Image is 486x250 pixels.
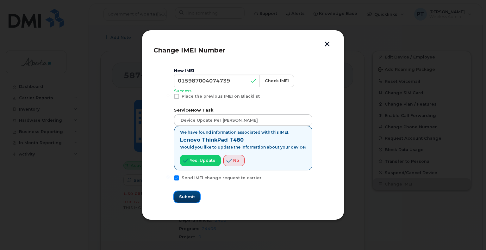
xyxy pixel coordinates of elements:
span: Place the previous IMEI on Blacklist [182,94,260,99]
span: Submit [179,194,195,200]
p: Success [174,88,312,94]
span: Yes, update [190,157,215,163]
p: We have found information associated with this IMEI. [180,130,306,135]
span: Change IMEI Number [153,46,225,54]
span: No [233,157,239,163]
label: ServiceNow Task [174,108,312,113]
button: Check IMEI [259,75,294,87]
div: New IMEI [174,68,312,73]
strong: Lenovo ThinkPad T480 [180,137,244,143]
button: No [223,155,245,166]
input: Place the previous IMEI on Blacklist [166,94,170,97]
input: Send IMEI change request to carrier [166,175,170,179]
button: Submit [174,191,200,203]
span: Send IMEI change request to carrier [182,175,262,180]
p: Would you like to update the information about your device? [180,145,306,150]
button: Yes, update [180,155,221,166]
